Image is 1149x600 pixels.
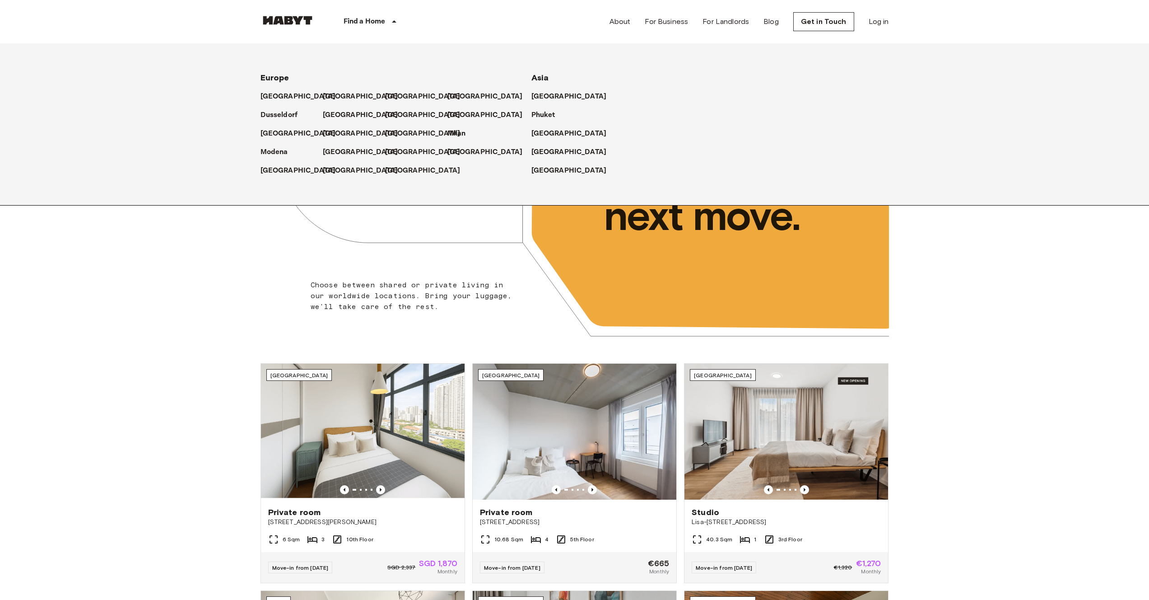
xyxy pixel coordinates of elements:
p: [GEOGRAPHIC_DATA] [531,128,607,139]
span: Private room [268,507,321,518]
p: [GEOGRAPHIC_DATA] [385,110,461,121]
p: [GEOGRAPHIC_DATA] [261,128,336,139]
a: [GEOGRAPHIC_DATA] [323,128,407,139]
a: [GEOGRAPHIC_DATA] [261,128,345,139]
a: [GEOGRAPHIC_DATA] [323,147,407,158]
a: [GEOGRAPHIC_DATA] [531,128,616,139]
a: [GEOGRAPHIC_DATA] [447,147,532,158]
span: 3 [321,535,325,544]
span: 3rd Floor [778,535,802,544]
img: Marketing picture of unit DE-04-037-026-03Q [473,364,676,500]
span: Asia [531,73,549,83]
p: [GEOGRAPHIC_DATA] [447,147,523,158]
button: Previous image [588,485,597,494]
span: 5th Floor [570,535,594,544]
p: Choose between shared or private living in our worldwide locations. Bring your luggage, we'll tak... [311,280,518,312]
p: Phuket [531,110,555,121]
a: [GEOGRAPHIC_DATA] [323,91,407,102]
span: Move-in from [DATE] [696,564,752,571]
span: €1,320 [834,563,852,572]
span: Private room [480,507,533,518]
span: €665 [648,559,670,567]
p: Modena [261,147,288,158]
button: Previous image [552,485,561,494]
span: Move-in from [DATE] [272,564,329,571]
p: [GEOGRAPHIC_DATA] [531,91,607,102]
span: [GEOGRAPHIC_DATA] [694,372,752,379]
span: [STREET_ADDRESS] [480,518,669,527]
button: Previous image [800,485,809,494]
a: [GEOGRAPHIC_DATA] [531,147,616,158]
span: 6 Sqm [283,535,300,544]
span: Studio [692,507,719,518]
span: 1 [754,535,756,544]
p: [GEOGRAPHIC_DATA] [323,165,398,176]
p: [GEOGRAPHIC_DATA] [385,128,461,139]
span: Move-in from [DATE] [484,564,540,571]
span: 10th Floor [346,535,373,544]
button: Previous image [764,485,773,494]
a: [GEOGRAPHIC_DATA] [385,91,470,102]
p: [GEOGRAPHIC_DATA] [531,165,607,176]
a: [GEOGRAPHIC_DATA] [385,147,470,158]
button: Previous image [340,485,349,494]
a: About [609,16,631,27]
a: [GEOGRAPHIC_DATA] [261,165,345,176]
a: [GEOGRAPHIC_DATA] [323,110,407,121]
p: [GEOGRAPHIC_DATA] [323,147,398,158]
span: Monthly [437,567,457,576]
p: Find a Home [344,16,386,27]
a: [GEOGRAPHIC_DATA] [323,165,407,176]
span: [GEOGRAPHIC_DATA] [482,372,540,379]
a: Get in Touch [793,12,854,31]
button: Previous image [376,485,385,494]
span: Monthly [649,567,669,576]
span: 10.68 Sqm [494,535,523,544]
a: [GEOGRAPHIC_DATA] [531,165,616,176]
p: Milan [447,128,466,139]
a: Phuket [531,110,564,121]
a: Milan [447,128,475,139]
a: For Business [645,16,688,27]
a: Dusseldorf [261,110,307,121]
a: Marketing picture of unit DE-01-491-304-001Previous imagePrevious image[GEOGRAPHIC_DATA]StudioLis... [684,363,888,583]
img: Marketing picture of unit SG-01-116-001-02 [261,364,465,500]
a: Blog [763,16,779,27]
p: [GEOGRAPHIC_DATA] [323,128,398,139]
a: Log in [869,16,889,27]
p: [GEOGRAPHIC_DATA] [447,91,523,102]
span: 40.3 Sqm [706,535,732,544]
a: Marketing picture of unit DE-04-037-026-03QPrevious imagePrevious image[GEOGRAPHIC_DATA]Private r... [472,363,677,583]
a: Modena [261,147,297,158]
span: Monthly [861,567,881,576]
img: Habyt [261,16,315,25]
p: [GEOGRAPHIC_DATA] [323,110,398,121]
span: SGD 1,870 [419,559,457,567]
p: [GEOGRAPHIC_DATA] [385,165,461,176]
a: For Landlords [702,16,749,27]
span: [STREET_ADDRESS][PERSON_NAME] [268,518,457,527]
span: Europe [261,73,289,83]
a: [GEOGRAPHIC_DATA] [261,91,345,102]
span: €1,270 [856,559,881,567]
span: Lisa-[STREET_ADDRESS] [692,518,881,527]
p: [GEOGRAPHIC_DATA] [261,165,336,176]
p: [GEOGRAPHIC_DATA] [447,110,523,121]
a: [GEOGRAPHIC_DATA] [447,110,532,121]
a: [GEOGRAPHIC_DATA] [385,128,470,139]
span: [GEOGRAPHIC_DATA] [270,372,328,379]
img: Marketing picture of unit DE-01-491-304-001 [684,364,888,500]
p: [GEOGRAPHIC_DATA] [385,147,461,158]
p: [GEOGRAPHIC_DATA] [385,91,461,102]
span: 4 [545,535,549,544]
span: SGD 2,337 [387,563,415,572]
p: [GEOGRAPHIC_DATA] [323,91,398,102]
a: [GEOGRAPHIC_DATA] [385,165,470,176]
a: [GEOGRAPHIC_DATA] [447,91,532,102]
a: [GEOGRAPHIC_DATA] [531,91,616,102]
p: [GEOGRAPHIC_DATA] [531,147,607,158]
p: Dusseldorf [261,110,298,121]
p: [GEOGRAPHIC_DATA] [261,91,336,102]
a: [GEOGRAPHIC_DATA] [385,110,470,121]
a: Marketing picture of unit SG-01-116-001-02Previous imagePrevious image[GEOGRAPHIC_DATA]Private ro... [261,363,465,583]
